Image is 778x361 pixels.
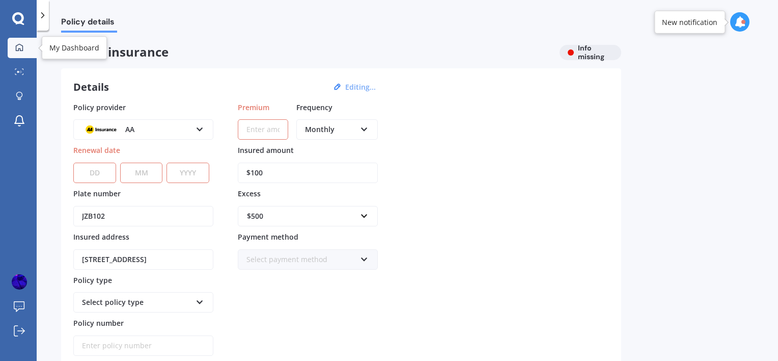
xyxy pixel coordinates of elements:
span: Policy number [73,318,124,328]
span: Insured address [73,232,129,242]
div: AA [82,124,191,135]
div: Select policy type [82,297,191,308]
span: Insured amount [238,145,294,155]
span: Excess [238,189,261,198]
span: Renewal date [73,145,120,155]
h3: Details [73,81,109,94]
span: Payment method [238,232,298,242]
span: Policy type [73,275,112,285]
input: Enter address [73,249,213,270]
span: Plate number [73,189,121,198]
input: Enter policy number [73,336,213,356]
span: Vehicle insurance [61,45,551,60]
span: Frequency [296,102,332,112]
input: Enter amount [238,163,378,183]
button: Editing... [342,83,379,92]
img: AA.webp [82,122,120,137]
input: Enter plate number [73,206,213,226]
div: My Dashboard [49,43,99,53]
span: Policy details [61,17,117,31]
div: $500 [247,211,356,222]
div: New notification [662,17,717,27]
img: picture [12,274,27,290]
span: Policy provider [73,102,126,112]
div: Select payment method [246,254,356,265]
input: Enter amount [238,119,288,140]
span: Premium [238,102,269,112]
div: Monthly [305,124,356,135]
